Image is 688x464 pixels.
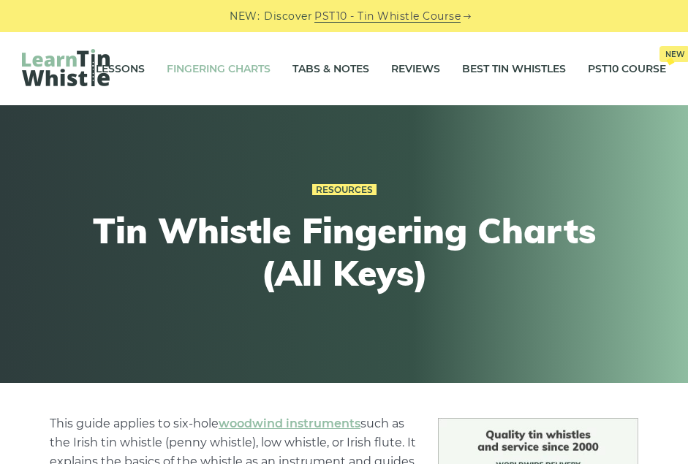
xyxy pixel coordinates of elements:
[312,184,377,196] a: Resources
[588,50,666,87] a: PST10 CourseNew
[167,50,271,87] a: Fingering Charts
[391,50,440,87] a: Reviews
[75,210,613,294] h1: Tin Whistle Fingering Charts (All Keys)
[22,49,110,86] img: LearnTinWhistle.com
[96,50,145,87] a: Lessons
[219,417,360,430] a: woodwind instruments
[462,50,566,87] a: Best Tin Whistles
[292,50,369,87] a: Tabs & Notes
